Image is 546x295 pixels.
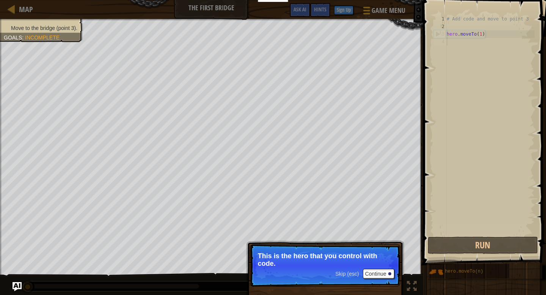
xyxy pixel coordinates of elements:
li: Move to the bridge (point 3). [4,24,77,32]
img: portrait.png [429,265,443,279]
a: Map [15,4,33,14]
span: hero.moveTo(n) [445,269,483,274]
span: Skip (esc) [335,271,359,277]
p: This is the hero that you control with code. [258,252,392,267]
span: Map [19,4,33,14]
button: Ask AI [290,3,310,17]
button: Ask AI [13,282,22,291]
span: Hints [314,6,326,13]
span: Goals [4,35,22,41]
div: 1 [434,15,447,23]
span: Incomplete [25,35,60,41]
button: Game Menu [357,3,410,21]
span: Ask AI [293,6,306,13]
span: Move to the bridge (point 3). [11,25,77,31]
span: : [22,35,25,41]
button: Sign Up [334,6,353,15]
button: Run [428,237,538,254]
div: 4 [434,38,447,46]
button: Continue [363,269,394,279]
span: Game Menu [372,6,405,16]
div: 2 [434,23,447,30]
div: 3 [434,30,447,38]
